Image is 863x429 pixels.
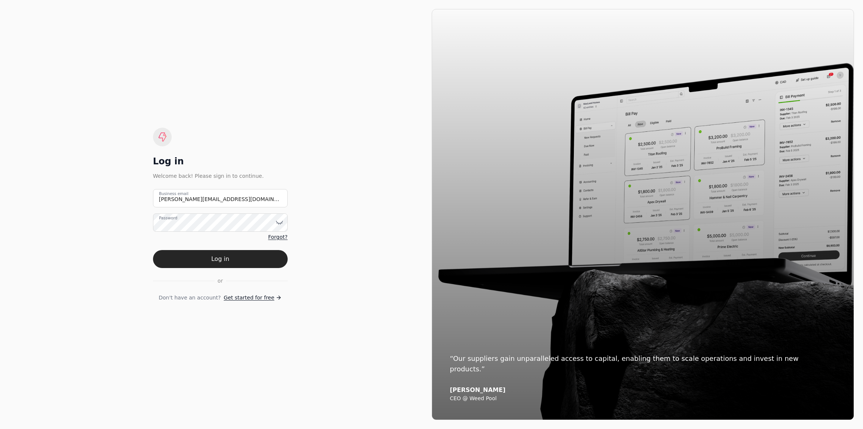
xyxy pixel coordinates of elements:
[153,155,288,167] div: Log in
[159,294,221,302] span: Don't have an account?
[159,191,189,197] label: Business email
[268,233,288,241] a: Forgot?
[450,353,836,374] div: “Our suppliers gain unparalleled access to capital, enabling them to scale operations and invest ...
[159,215,177,221] label: Password
[153,172,288,180] div: Welcome back! Please sign in to continue.
[224,294,274,302] span: Get started for free
[450,395,836,402] div: CEO @ Weed Pool
[153,250,288,268] button: Log in
[224,294,282,302] a: Get started for free
[218,277,223,285] span: or
[450,386,836,394] div: [PERSON_NAME]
